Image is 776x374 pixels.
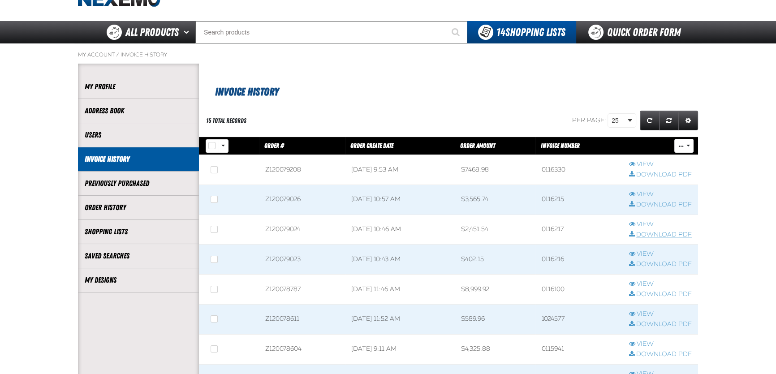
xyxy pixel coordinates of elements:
a: View row action [629,280,692,288]
strong: 14 [496,26,505,39]
a: Address Book [85,106,192,116]
a: Users [85,130,192,140]
a: My Designs [85,275,192,285]
td: Z120079024 [259,215,345,245]
a: Order Amount [460,142,495,149]
td: $4,325.88 [455,334,535,364]
td: $402.15 [455,245,535,275]
a: Shopping Lists [85,227,192,237]
button: You have 14 Shopping Lists. Open to view details [467,21,576,43]
td: [DATE] 10:57 AM [345,185,455,215]
a: View row action [629,160,692,169]
a: Order # [264,142,284,149]
a: Quick Order Form [576,21,698,43]
input: Search [195,21,467,43]
a: View row action [629,190,692,199]
a: Reset grid action [659,111,679,130]
td: $8,999.92 [455,275,535,305]
a: Refresh grid action [640,111,660,130]
span: / [116,51,119,58]
td: [DATE] 11:52 AM [345,305,455,335]
td: 0115941 [535,334,623,364]
a: View row action [629,220,692,229]
td: [DATE] 10:43 AM [345,245,455,275]
a: Invoice History [85,154,192,164]
a: Invoice History [121,51,167,58]
a: Download PDF row action [629,290,692,299]
a: Download PDF row action [629,260,692,269]
td: Z120079023 [259,245,345,275]
td: 0116215 [535,185,623,215]
a: Download PDF row action [629,231,692,239]
th: Row actions [623,137,698,155]
a: View row action [629,310,692,318]
span: 25 [612,116,626,125]
button: Rows selection options [218,139,228,153]
td: [DATE] 9:53 AM [345,155,455,185]
a: Download PDF row action [629,350,692,359]
a: Order Create Date [350,142,393,149]
span: Invoice History [215,86,279,98]
a: Expand or Collapse Grid Settings [678,111,698,130]
td: 0116216 [535,245,623,275]
a: Download PDF row action [629,171,692,179]
td: Z120078787 [259,275,345,305]
td: $2,451.54 [455,215,535,245]
a: View row action [629,340,692,348]
button: Mass Actions [674,139,694,152]
a: Invoice Number [540,142,579,149]
td: Z120079208 [259,155,345,185]
td: [DATE] 10:46 AM [345,215,455,245]
span: ... [678,144,683,149]
td: $589.96 [455,305,535,335]
td: Z120078604 [259,334,345,364]
a: My Account [78,51,115,58]
a: Previously Purchased [85,178,192,189]
span: Per page: [572,116,606,124]
td: $3,565.74 [455,185,535,215]
a: View row action [629,250,692,258]
div: 15 total records [206,116,246,125]
td: [DATE] 11:46 AM [345,275,455,305]
td: $7,468.98 [455,155,535,185]
button: Open All Products pages [181,21,195,43]
span: All Products [125,24,179,40]
td: 0116217 [535,215,623,245]
td: 1024577 [535,305,623,335]
td: 0116330 [535,155,623,185]
button: Start Searching [445,21,467,43]
a: Download PDF row action [629,320,692,329]
a: My Profile [85,82,192,92]
a: Order History [85,202,192,213]
span: Shopping Lists [496,26,565,39]
td: Z120079026 [259,185,345,215]
td: Z120078611 [259,305,345,335]
a: Download PDF row action [629,201,692,209]
td: [DATE] 9:11 AM [345,334,455,364]
nav: Breadcrumbs [78,51,698,58]
a: Saved Searches [85,251,192,261]
td: 0116100 [535,275,623,305]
